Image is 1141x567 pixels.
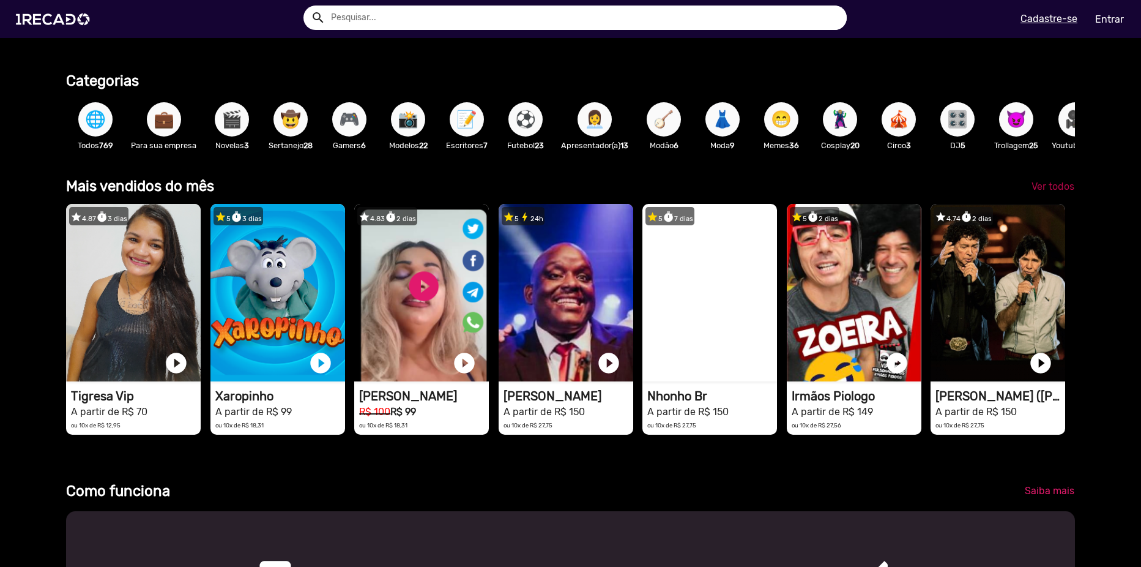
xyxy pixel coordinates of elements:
[390,406,416,418] b: R$ 99
[504,406,585,418] small: A partir de R$ 150
[359,406,390,418] small: R$ 100
[244,141,249,150] b: 3
[499,204,633,381] video: 1RECADO vídeos dedicados para fãs e empresas
[823,102,857,137] button: 🦹🏼‍♀️
[792,389,921,404] h1: Irmãos Piologo
[882,102,916,137] button: 🎪
[999,102,1033,137] button: 😈
[280,102,301,137] span: 🤠
[504,422,552,429] small: ou 10x de R$ 27,75
[450,102,484,137] button: 📝
[1029,141,1038,150] b: 25
[740,351,765,375] a: play_circle_filled
[326,140,373,151] p: Gamers
[303,141,313,150] b: 28
[705,102,740,137] button: 👗
[71,422,121,429] small: ou 10x de R$ 12,95
[578,102,612,137] button: 👩‍💼
[1031,181,1074,192] span: Ver todos
[85,102,106,137] span: 🌐
[961,141,965,150] b: 5
[502,140,549,151] p: Futebol
[273,102,308,137] button: 🤠
[419,141,428,150] b: 22
[456,102,477,137] span: 📝
[267,140,314,151] p: Sertanejo
[712,102,733,137] span: 👗
[221,102,242,137] span: 🎬
[792,422,841,429] small: ou 10x de R$ 27,56
[66,72,139,89] b: Categorias
[322,6,847,30] input: Pesquisar...
[215,102,249,137] button: 🎬
[1006,102,1027,137] span: 😈
[354,204,489,381] video: 1RECADO vídeos dedicados para fãs e empresas
[620,141,628,150] b: 13
[699,140,746,151] p: Moda
[339,102,360,137] span: 🎮
[935,422,984,429] small: ou 10x de R$ 27,75
[647,422,696,429] small: ou 10x de R$ 27,75
[674,141,678,150] b: 6
[947,102,968,137] span: 🎛️
[164,351,188,375] a: play_circle_filled
[641,140,687,151] p: Modão
[758,140,805,151] p: Memes
[647,102,681,137] button: 🪕
[1015,480,1084,502] a: Saiba mais
[78,102,113,137] button: 🌐
[452,351,477,375] a: play_circle_filled
[789,141,799,150] b: 36
[730,141,735,150] b: 9
[72,140,119,151] p: Todos
[940,102,975,137] button: 🎛️
[66,178,214,195] b: Mais vendidos do mês
[817,140,863,151] p: Cosplay
[332,102,366,137] button: 🎮
[885,351,909,375] a: play_circle_filled
[642,204,777,381] video: 1RECADO vídeos dedicados para fãs e empresas
[131,140,196,151] p: Para sua empresa
[359,422,407,429] small: ou 10x de R$ 18,31
[66,204,201,381] video: 1RECADO vídeos dedicados para fãs e empresas
[888,102,909,137] span: 🎪
[561,140,628,151] p: Apresentador(a)
[215,406,292,418] small: A partir de R$ 99
[359,389,489,404] h1: [PERSON_NAME]
[361,141,366,150] b: 6
[647,389,777,404] h1: Nhonho Br
[308,351,333,375] a: play_circle_filled
[508,102,543,137] button: ⚽
[931,204,1065,381] video: 1RECADO vídeos dedicados para fãs e empresas
[1052,140,1099,151] p: Youtubers
[209,140,255,151] p: Novelas
[597,351,621,375] a: play_circle_filled
[906,141,911,150] b: 3
[515,102,536,137] span: ⚽
[1087,9,1132,30] a: Entrar
[850,141,860,150] b: 20
[653,102,674,137] span: 🪕
[934,140,981,151] p: DJ
[147,102,181,137] button: 💼
[1025,485,1074,497] span: Saiba mais
[771,102,792,137] span: 😁
[993,140,1039,151] p: Trollagem
[154,102,174,137] span: 💼
[215,389,345,404] h1: Xaropinho
[398,102,418,137] span: 📸
[444,140,490,151] p: Escritores
[792,406,873,418] small: A partir de R$ 149
[1028,351,1053,375] a: play_circle_filled
[71,389,201,404] h1: Tigresa Vip
[99,141,113,150] b: 769
[535,141,544,150] b: 23
[307,6,328,28] button: Example home icon
[71,406,147,418] small: A partir de R$ 70
[935,389,1065,404] h1: [PERSON_NAME] ([PERSON_NAME] & [PERSON_NAME])
[391,102,425,137] button: 📸
[1020,13,1077,24] u: Cadastre-se
[210,204,345,381] video: 1RECADO vídeos dedicados para fãs e empresas
[483,141,488,150] b: 7
[1058,102,1093,137] button: 🎥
